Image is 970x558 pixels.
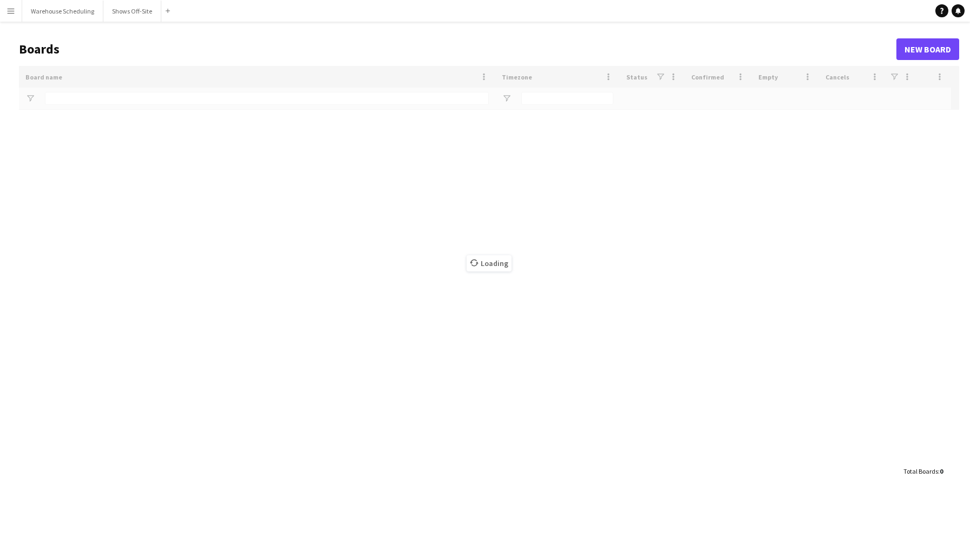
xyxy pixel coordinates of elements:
[22,1,103,22] button: Warehouse Scheduling
[467,255,512,271] span: Loading
[896,38,959,60] a: New Board
[19,41,896,57] h1: Boards
[940,467,943,475] span: 0
[903,461,943,482] div: :
[103,1,161,22] button: Shows Off-Site
[903,467,938,475] span: Total Boards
